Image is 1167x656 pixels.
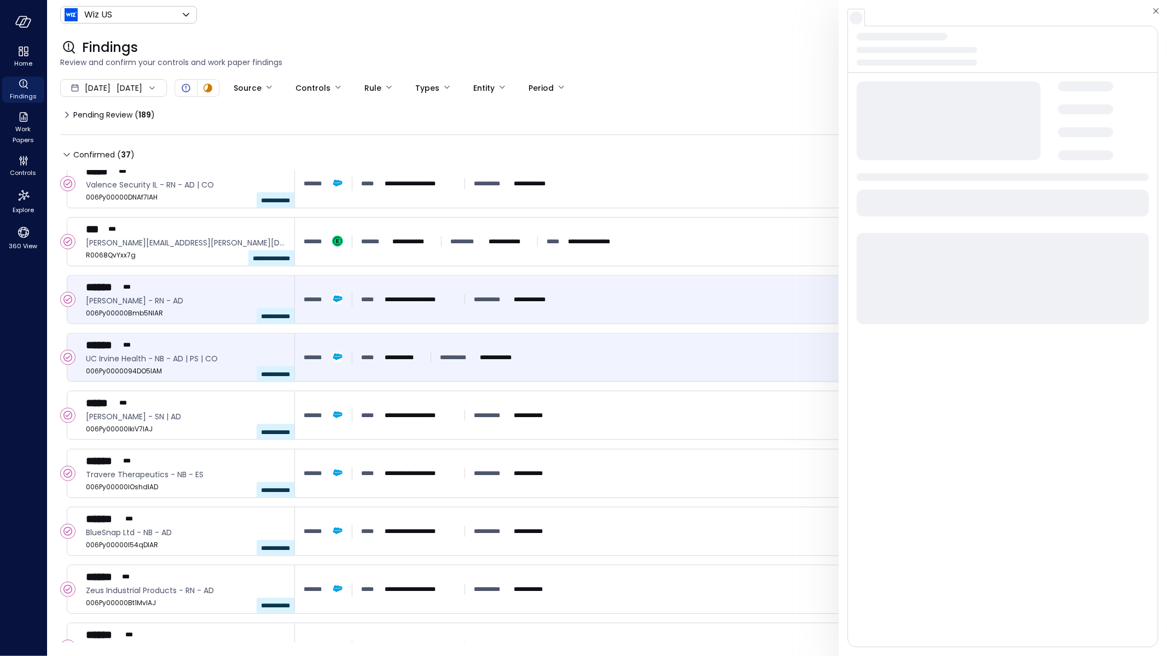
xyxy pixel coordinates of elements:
span: 360 View [9,241,38,251]
div: ( ) [135,109,155,121]
div: Entity [473,79,495,97]
div: Controls [295,79,330,97]
div: Source [234,79,262,97]
div: Confirmed [60,582,76,597]
span: Valence Security IL - RN - AD | CO [86,179,286,191]
span: Zeus Industrial Products - RN - AD [86,584,286,596]
span: Travere Therapeutics - NB - ES [86,468,286,481]
div: Confirmed [60,350,76,365]
span: Sallie Mae - NB - SN | AD [86,411,286,423]
div: Confirmed [60,640,76,655]
p: Wiz US [84,8,112,21]
div: Work Papers [2,109,44,147]
div: Confirmed [60,292,76,307]
div: Findings [2,77,44,103]
div: Rule [364,79,381,97]
div: In Progress [201,81,214,95]
span: Pending Review [73,106,155,124]
div: Types [415,79,439,97]
span: Work Papers [7,124,40,145]
span: [DATE] [85,82,111,94]
img: Icon [65,8,78,21]
div: Confirmed [60,176,76,191]
span: R0068QvYxx7g [86,250,286,261]
div: Home [2,44,44,70]
span: 006Py00000IkiV7IAJ [86,424,286,435]
span: 189 [138,109,151,120]
span: Home [14,58,32,69]
div: Open [179,81,193,95]
span: Findings [10,91,37,102]
div: Explore [2,186,44,216]
span: Review and confirm your controls and work paper findings [60,56,1154,68]
span: blake.franke@wiz.io [86,237,286,249]
div: Controls [2,153,44,179]
span: Sumit-AI LTD - REN+EXP - AD | SN | CO [86,642,286,654]
div: Confirmed [60,408,76,423]
div: ( ) [117,149,135,161]
div: Confirmed [60,234,76,249]
span: 006Py00000Bt1MvIAJ [86,598,286,608]
span: 37 [121,149,131,160]
div: Confirmed [60,466,76,481]
span: 006Py00000I54qDIAR [86,540,286,550]
div: 360 View [2,223,44,253]
span: 006Py00000Bmb5NIAR [86,308,286,319]
span: 006Py00000DNAf7IAH [86,192,286,203]
span: BlueSnap Ltd - NB - AD [86,526,286,538]
span: 006Py00000IOshdIAD [86,482,286,493]
span: Controls [10,167,37,178]
span: Tweedy Browne - RN - AD [86,295,286,307]
div: Confirmed [60,524,76,539]
span: UC Irvine Health - NB - AD | PS | CO [86,353,286,365]
span: Findings [82,39,138,56]
span: Confirmed [73,146,135,163]
span: 006Py0000094DO5IAM [86,366,286,377]
span: Explore [13,204,34,215]
div: Period [529,79,554,97]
